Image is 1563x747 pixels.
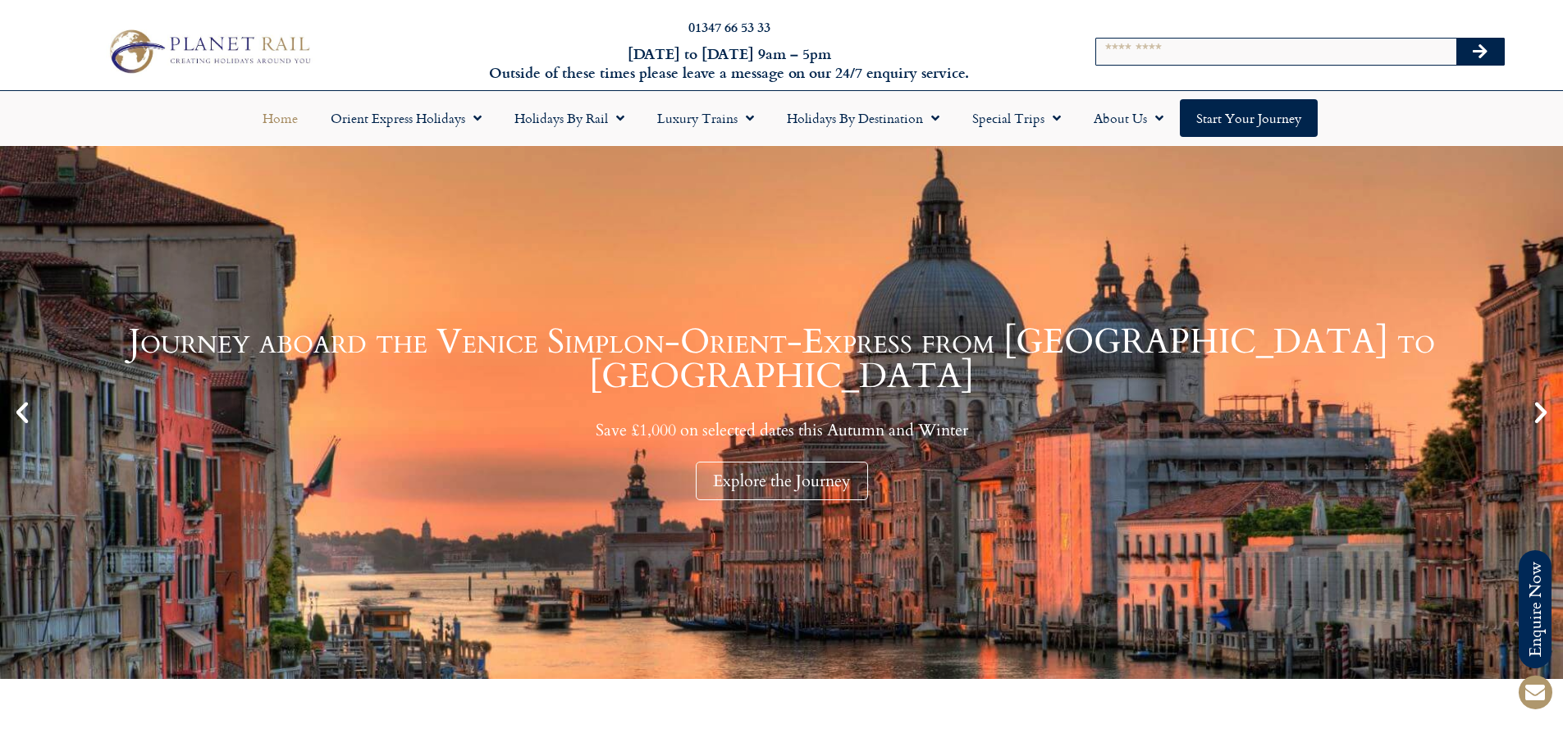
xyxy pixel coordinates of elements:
[956,99,1077,137] a: Special Trips
[314,99,498,137] a: Orient Express Holidays
[421,44,1038,83] h6: [DATE] to [DATE] 9am – 5pm Outside of these times please leave a message on our 24/7 enquiry serv...
[696,462,868,500] div: Explore the Journey
[8,99,1555,137] nav: Menu
[641,99,770,137] a: Luxury Trains
[770,99,956,137] a: Holidays by Destination
[498,99,641,137] a: Holidays by Rail
[1456,39,1504,65] button: Search
[41,420,1522,440] p: Save £1,000 on selected dates this Autumn and Winter
[41,325,1522,394] h1: Journey aboard the Venice Simplon-Orient-Express from [GEOGRAPHIC_DATA] to [GEOGRAPHIC_DATA]
[688,17,770,36] a: 01347 66 53 33
[8,399,36,426] div: Previous slide
[1077,99,1180,137] a: About Us
[101,25,316,77] img: Planet Rail Train Holidays Logo
[246,99,314,137] a: Home
[1180,99,1318,137] a: Start your Journey
[1527,399,1555,426] div: Next slide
